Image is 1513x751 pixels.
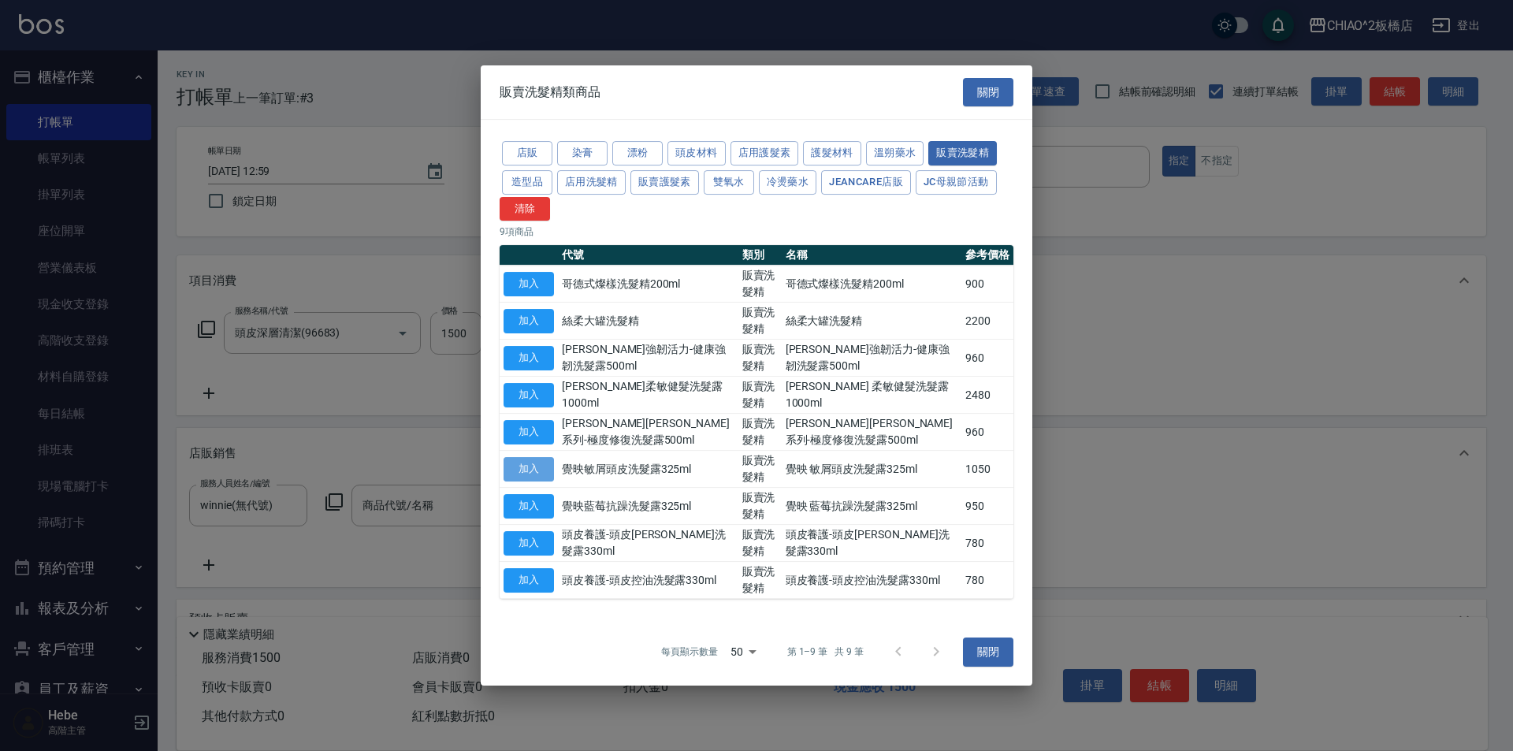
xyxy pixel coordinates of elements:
button: JC母親節活動 [916,170,997,195]
td: 頭皮養護-頭皮[PERSON_NAME]洗髮露330ml [782,525,962,562]
button: 加入 [504,309,554,333]
button: 加入 [504,383,554,407]
button: JeanCare店販 [821,170,911,195]
td: [PERSON_NAME]柔敏健髮洗髮露1000ml [558,377,738,414]
th: 代號 [558,245,738,266]
p: 9 項商品 [500,225,1013,239]
button: 清除 [500,197,550,221]
th: 名稱 [782,245,962,266]
td: 販賣洗髮精 [738,562,782,599]
td: 販賣洗髮精 [738,451,782,488]
button: 店用洗髮精 [557,170,626,195]
td: 哥德式燦樣洗髮精200ml [782,266,962,303]
button: 關閉 [963,78,1013,107]
button: 雙氧水 [704,170,754,195]
td: 販賣洗髮精 [738,303,782,340]
button: 販賣洗髮精 [928,141,997,165]
button: 加入 [504,568,554,593]
td: 販賣洗髮精 [738,525,782,562]
td: 頭皮養護-頭皮控油洗髮露330ml [782,562,962,599]
td: 頭皮養護-頭皮[PERSON_NAME]洗髮露330ml [558,525,738,562]
td: 780 [961,525,1013,562]
td: 覺映藍莓抗躁洗髮露325ml [558,488,738,525]
td: [PERSON_NAME]強韌活力-健康強韌洗髮露500ml [558,340,738,377]
th: 類別 [738,245,782,266]
td: 販賣洗髮精 [738,340,782,377]
button: 加入 [504,420,554,444]
td: 覺映敏屑頭皮洗髮露325ml [558,451,738,488]
td: [PERSON_NAME]強韌活力-健康強韌洗髮露500ml [782,340,962,377]
th: 參考價格 [961,245,1013,266]
td: 絲柔大罐洗髮精 [782,303,962,340]
button: 加入 [504,346,554,370]
button: 頭皮材料 [667,141,726,165]
button: 造型品 [502,170,552,195]
button: 染膏 [557,141,608,165]
td: 2200 [961,303,1013,340]
td: 960 [961,340,1013,377]
td: 哥德式燦樣洗髮精200ml [558,266,738,303]
td: [PERSON_NAME][PERSON_NAME]系列-極度修復洗髮露500ml [782,414,962,451]
td: 覺映 藍莓抗躁洗髮露325ml [782,488,962,525]
td: 販賣洗髮精 [738,377,782,414]
button: 店用護髮素 [730,141,799,165]
td: [PERSON_NAME] 柔敏健髮洗髮露 1000ml [782,377,962,414]
span: 販賣洗髮精類商品 [500,84,600,100]
td: 頭皮養護-頭皮控油洗髮露330ml [558,562,738,599]
td: 2480 [961,377,1013,414]
td: 960 [961,414,1013,451]
td: 絲柔大罐洗髮精 [558,303,738,340]
button: 加入 [504,494,554,519]
td: 900 [961,266,1013,303]
td: 覺映 敏屑頭皮洗髮露325ml [782,451,962,488]
td: 販賣洗髮精 [738,266,782,303]
p: 每頁顯示數量 [661,645,718,659]
button: 販賣護髮素 [630,170,699,195]
td: 販賣洗髮精 [738,414,782,451]
td: 販賣洗髮精 [738,488,782,525]
button: 店販 [502,141,552,165]
td: 780 [961,562,1013,599]
td: [PERSON_NAME][PERSON_NAME]系列-極度修復洗髮露500ml [558,414,738,451]
button: 加入 [504,457,554,481]
div: 50 [724,630,762,673]
button: 關閉 [963,638,1013,667]
td: 950 [961,488,1013,525]
td: 1050 [961,451,1013,488]
button: 加入 [504,272,554,296]
button: 加入 [504,531,554,556]
p: 第 1–9 筆 共 9 筆 [787,645,864,659]
button: 冷燙藥水 [759,170,817,195]
button: 漂粉 [612,141,663,165]
button: 溫朔藥水 [866,141,924,165]
button: 護髮材料 [803,141,861,165]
